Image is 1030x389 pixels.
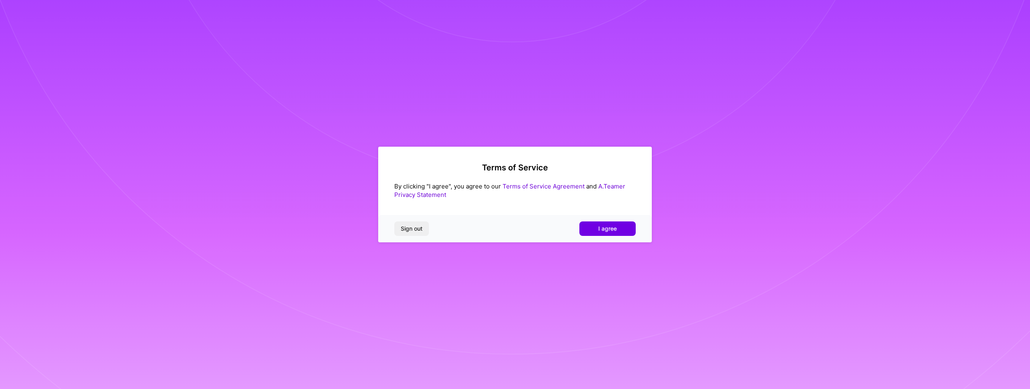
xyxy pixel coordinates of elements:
button: I agree [579,221,636,236]
div: By clicking "I agree", you agree to our and [394,182,636,199]
span: Sign out [401,225,422,233]
a: Terms of Service Agreement [503,182,585,190]
h2: Terms of Service [394,163,636,172]
button: Sign out [394,221,429,236]
span: I agree [598,225,617,233]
